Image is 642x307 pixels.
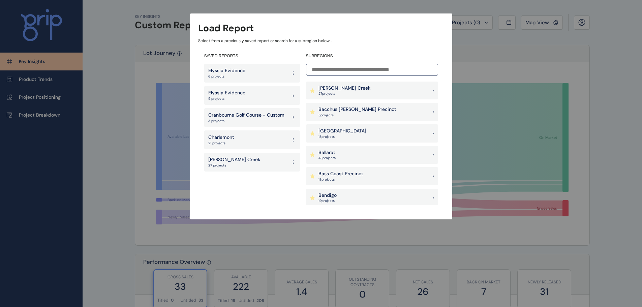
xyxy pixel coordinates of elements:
[208,67,245,74] p: Elyssia Evidence
[318,177,363,182] p: 13 project s
[318,85,370,92] p: [PERSON_NAME] Creek
[306,53,438,59] h4: SUBREGIONS
[318,91,370,96] p: 27 project s
[318,171,363,177] p: Bass Coast Precinct
[198,22,254,35] h3: Load Report
[208,156,260,163] p: [PERSON_NAME] Creek
[208,74,245,79] p: 6 projects
[318,113,396,118] p: 5 project s
[318,128,366,134] p: [GEOGRAPHIC_DATA]
[208,90,245,96] p: Elyssia Evidence
[318,192,337,199] p: Bendigo
[318,106,396,113] p: Bacchus [PERSON_NAME] Precinct
[208,163,260,168] p: 27 projects
[208,112,284,119] p: Cranbourne Golf Course - Custom
[208,134,234,141] p: Charlemont
[208,141,234,146] p: 21 projects
[204,53,300,59] h4: SAVED REPORTS
[208,119,284,123] p: 3 projects
[208,96,245,101] p: 5 projects
[318,156,336,160] p: 48 project s
[318,134,366,139] p: 18 project s
[198,38,444,44] p: Select from a previously saved report or search for a subregion below...
[318,198,337,203] p: 19 project s
[318,149,336,156] p: Ballarat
